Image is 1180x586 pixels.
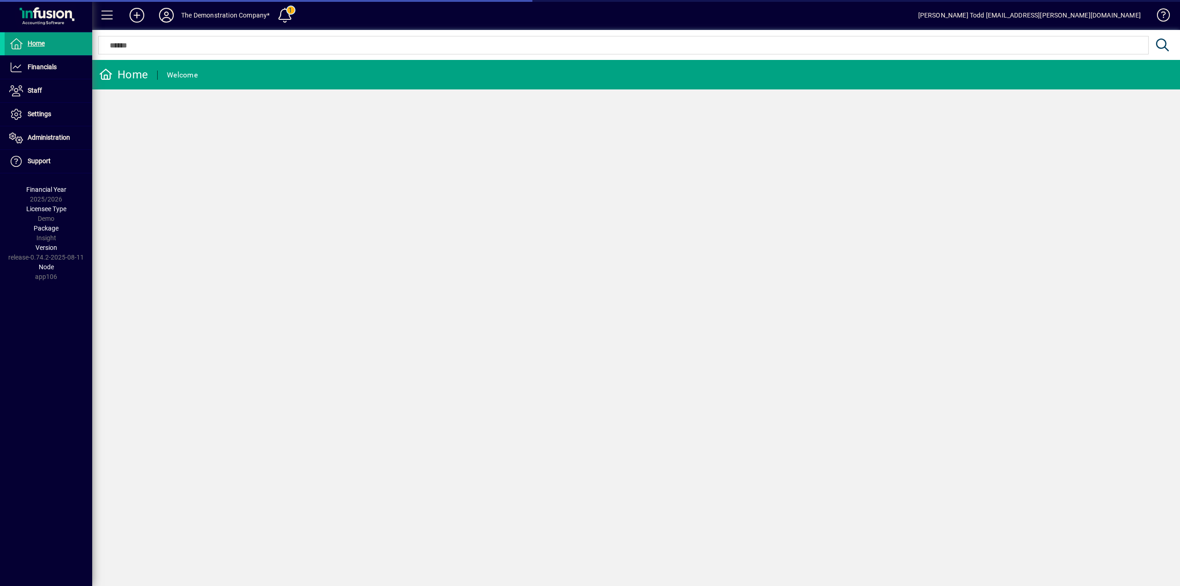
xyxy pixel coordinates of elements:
[5,126,92,149] a: Administration
[5,103,92,126] a: Settings
[99,67,148,82] div: Home
[26,205,66,213] span: Licensee Type
[26,186,66,193] span: Financial Year
[28,40,45,47] span: Home
[5,56,92,79] a: Financials
[28,110,51,118] span: Settings
[34,225,59,232] span: Package
[5,150,92,173] a: Support
[28,134,70,141] span: Administration
[28,87,42,94] span: Staff
[122,7,152,24] button: Add
[39,263,54,271] span: Node
[918,8,1141,23] div: [PERSON_NAME] Todd [EMAIL_ADDRESS][PERSON_NAME][DOMAIN_NAME]
[28,63,57,71] span: Financials
[5,79,92,102] a: Staff
[1150,2,1168,32] a: Knowledge Base
[28,157,51,165] span: Support
[152,7,181,24] button: Profile
[35,244,57,251] span: Version
[167,68,198,83] div: Welcome
[181,8,270,23] div: The Demonstration Company*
